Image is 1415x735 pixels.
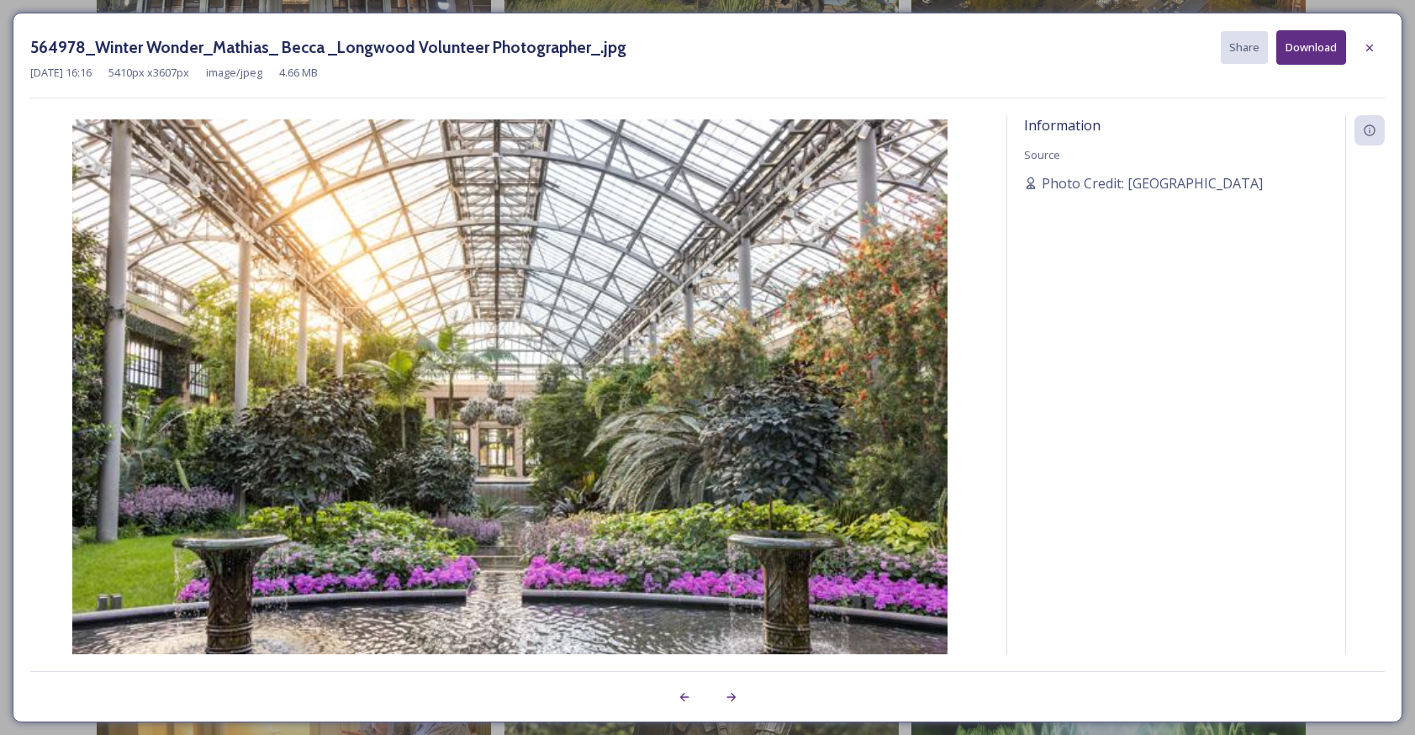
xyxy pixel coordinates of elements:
span: [DATE] 16:16 [30,65,92,81]
span: Photo Credit: [GEOGRAPHIC_DATA] [1042,173,1263,193]
img: c0f992b0-3d22-4b39-b91b-417d29b549e8.jpg [30,119,990,703]
span: Source [1024,147,1060,162]
span: 5410 px x 3607 px [108,65,189,81]
h3: 564978_Winter Wonder_Mathias_ Becca _Longwood Volunteer Photographer_.jpg [30,35,626,60]
button: Share [1221,31,1268,64]
button: Download [1276,30,1346,65]
span: 4.66 MB [279,65,318,81]
span: image/jpeg [206,65,262,81]
span: Information [1024,116,1101,135]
